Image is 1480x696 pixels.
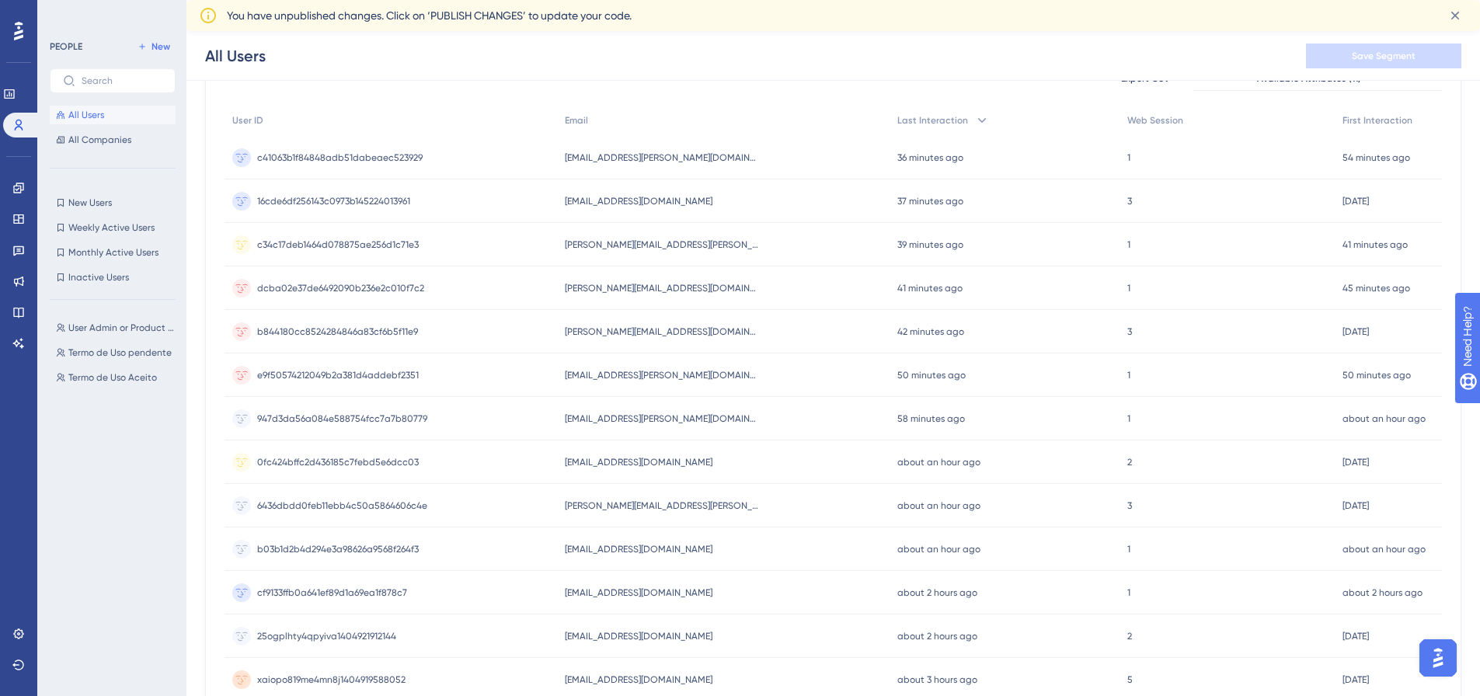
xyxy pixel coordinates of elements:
[897,631,977,642] time: about 2 hours ago
[897,239,963,250] time: 39 minutes ago
[50,268,176,287] button: Inactive Users
[132,37,176,56] button: New
[897,587,977,598] time: about 2 hours ago
[565,325,759,338] span: [PERSON_NAME][EMAIL_ADDRESS][DOMAIN_NAME]
[257,630,396,642] span: 25ogplhty4qpyiva1404921912144
[50,318,185,337] button: User Admin or Product Admin
[257,499,427,512] span: 6436dbdd0feb11ebb4c50a5864606c4e
[1415,635,1461,681] iframe: UserGuiding AI Assistant Launcher
[565,195,712,207] span: [EMAIL_ADDRESS][DOMAIN_NAME]
[897,283,963,294] time: 41 minutes ago
[565,673,712,686] span: [EMAIL_ADDRESS][DOMAIN_NAME]
[1342,544,1426,555] time: about an hour ago
[565,456,712,468] span: [EMAIL_ADDRESS][DOMAIN_NAME]
[1127,456,1132,468] span: 2
[1127,673,1133,686] span: 5
[1342,283,1410,294] time: 45 minutes ago
[68,271,129,284] span: Inactive Users
[205,45,266,67] div: All Users
[82,75,162,86] input: Search
[897,457,980,468] time: about an hour ago
[1342,631,1369,642] time: [DATE]
[68,322,179,334] span: User Admin or Product Admin
[1127,114,1183,127] span: Web Session
[68,371,157,384] span: Termo de Uso Aceito
[1342,114,1412,127] span: First Interaction
[257,151,423,164] span: c41063b1f84848adb51dabeaec523929
[1342,457,1369,468] time: [DATE]
[1127,195,1132,207] span: 3
[50,40,82,53] div: PEOPLE
[257,673,406,686] span: xaiopo819me4mn8j1404919588052
[565,369,759,381] span: [EMAIL_ADDRESS][PERSON_NAME][DOMAIN_NAME]
[50,193,176,212] button: New Users
[50,218,176,237] button: Weekly Active Users
[68,109,104,121] span: All Users
[565,151,759,164] span: [EMAIL_ADDRESS][PERSON_NAME][DOMAIN_NAME]
[232,114,263,127] span: User ID
[1127,499,1132,512] span: 3
[1127,151,1130,164] span: 1
[897,152,963,163] time: 36 minutes ago
[1127,586,1130,599] span: 1
[1127,282,1130,294] span: 1
[897,370,966,381] time: 50 minutes ago
[68,197,112,209] span: New Users
[1342,196,1369,207] time: [DATE]
[1342,674,1369,685] time: [DATE]
[1342,326,1369,337] time: [DATE]
[50,343,185,362] button: Termo de Uso pendente
[257,543,419,555] span: b03b1d2b4d294e3a98626a9568f264f3
[565,114,588,127] span: Email
[1342,413,1426,424] time: about an hour ago
[897,114,968,127] span: Last Interaction
[1342,370,1411,381] time: 50 minutes ago
[565,586,712,599] span: [EMAIL_ADDRESS][DOMAIN_NAME]
[1342,587,1423,598] time: about 2 hours ago
[565,238,759,251] span: [PERSON_NAME][EMAIL_ADDRESS][PERSON_NAME][DOMAIN_NAME]
[565,630,712,642] span: [EMAIL_ADDRESS][DOMAIN_NAME]
[257,195,410,207] span: 16cde6df256143c0973b145224013961
[37,4,97,23] span: Need Help?
[227,6,632,25] span: You have unpublished changes. Click on ‘PUBLISH CHANGES’ to update your code.
[565,499,759,512] span: [PERSON_NAME][EMAIL_ADDRESS][PERSON_NAME][DOMAIN_NAME]
[50,130,176,149] button: All Companies
[897,413,965,424] time: 58 minutes ago
[50,368,185,387] button: Termo de Uso Aceito
[565,543,712,555] span: [EMAIL_ADDRESS][DOMAIN_NAME]
[1127,630,1132,642] span: 2
[1127,325,1132,338] span: 3
[257,586,407,599] span: cf9133ffb0a641ef89d1a69ea1f878c7
[1352,50,1416,62] span: Save Segment
[1127,238,1130,251] span: 1
[257,412,427,425] span: 947d3da56a084e588754fcc7a7b80779
[1306,43,1461,68] button: Save Segment
[257,456,419,468] span: 0fc424bffc2d436185c7febd5e6dcc03
[1127,369,1130,381] span: 1
[1342,239,1408,250] time: 41 minutes ago
[50,243,176,262] button: Monthly Active Users
[565,412,759,425] span: [EMAIL_ADDRESS][PERSON_NAME][DOMAIN_NAME]
[897,196,963,207] time: 37 minutes ago
[68,134,131,146] span: All Companies
[68,246,158,259] span: Monthly Active Users
[68,346,172,359] span: Termo de Uso pendente
[257,238,419,251] span: c34c17deb1464d078875ae256d1c71e3
[68,221,155,234] span: Weekly Active Users
[1342,500,1369,511] time: [DATE]
[1127,412,1130,425] span: 1
[897,544,980,555] time: about an hour ago
[897,674,977,685] time: about 3 hours ago
[257,325,418,338] span: b844180cc8524284846a83cf6b5f11e9
[897,500,980,511] time: about an hour ago
[257,282,424,294] span: dcba02e37de6492090b236e2c010f7c2
[1127,543,1130,555] span: 1
[897,326,964,337] time: 42 minutes ago
[50,106,176,124] button: All Users
[257,369,419,381] span: e9f50574212049b2a381d4addebf2351
[1342,152,1410,163] time: 54 minutes ago
[151,40,170,53] span: New
[565,282,759,294] span: [PERSON_NAME][EMAIL_ADDRESS][DOMAIN_NAME]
